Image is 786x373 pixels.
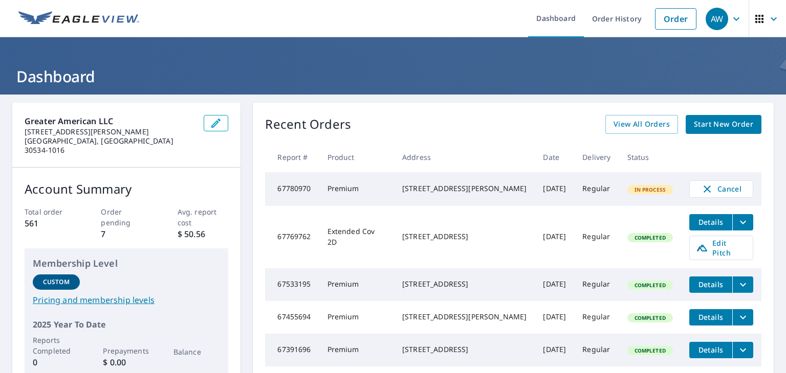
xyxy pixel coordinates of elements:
button: filesDropdownBtn-67455694 [732,309,753,325]
button: detailsBtn-67455694 [689,309,732,325]
span: Start New Order [694,118,753,131]
div: [STREET_ADDRESS] [402,344,527,355]
th: Product [319,142,394,172]
p: Greater American LLC [25,115,195,127]
td: 67455694 [265,301,319,334]
td: [DATE] [535,334,574,366]
a: Start New Order [686,115,761,134]
p: $ 0.00 [103,356,150,368]
p: 2025 Year To Date [33,318,220,331]
td: 67780970 [265,172,319,206]
td: Regular [574,206,619,268]
a: Order [655,8,696,30]
p: Avg. report cost [178,206,229,228]
p: Membership Level [33,257,220,270]
a: View All Orders [605,115,678,134]
span: Completed [628,234,672,241]
span: Details [695,217,726,227]
span: Edit Pitch [696,238,747,258]
img: EV Logo [18,11,139,27]
td: 67533195 [265,268,319,301]
p: 7 [101,228,152,240]
a: Edit Pitch [689,236,753,260]
span: Cancel [700,183,743,195]
p: [STREET_ADDRESS][PERSON_NAME] [25,127,195,136]
span: View All Orders [614,118,670,131]
td: Premium [319,268,394,301]
td: Regular [574,172,619,206]
div: [STREET_ADDRESS][PERSON_NAME] [402,312,527,322]
span: Details [695,312,726,322]
div: [STREET_ADDRESS] [402,279,527,289]
p: Custom [43,277,70,287]
button: Cancel [689,180,753,198]
button: filesDropdownBtn-67533195 [732,276,753,293]
span: Completed [628,314,672,321]
button: filesDropdownBtn-67769762 [732,214,753,230]
td: Premium [319,301,394,334]
p: Balance [173,346,221,357]
td: Premium [319,172,394,206]
td: 67769762 [265,206,319,268]
span: Details [695,345,726,355]
td: [DATE] [535,172,574,206]
p: Total order [25,206,76,217]
button: detailsBtn-67391696 [689,342,732,358]
p: $ 50.56 [178,228,229,240]
a: Pricing and membership levels [33,294,220,306]
th: Date [535,142,574,172]
h1: Dashboard [12,66,774,87]
td: Extended Cov 2D [319,206,394,268]
p: Account Summary [25,180,228,198]
div: [STREET_ADDRESS] [402,231,527,242]
div: AW [706,8,728,30]
td: [DATE] [535,268,574,301]
span: In Process [628,186,672,193]
p: [GEOGRAPHIC_DATA], [GEOGRAPHIC_DATA] 30534-1016 [25,136,195,155]
p: Prepayments [103,345,150,356]
button: detailsBtn-67533195 [689,276,732,293]
td: Regular [574,268,619,301]
td: Premium [319,334,394,366]
td: Regular [574,334,619,366]
p: 0 [33,356,80,368]
span: Completed [628,282,672,289]
button: detailsBtn-67769762 [689,214,732,230]
th: Delivery [574,142,619,172]
span: Completed [628,347,672,354]
p: 561 [25,217,76,229]
p: Order pending [101,206,152,228]
p: Reports Completed [33,335,80,356]
button: filesDropdownBtn-67391696 [732,342,753,358]
td: [DATE] [535,301,574,334]
td: 67391696 [265,334,319,366]
td: Regular [574,301,619,334]
th: Status [619,142,682,172]
th: Report # [265,142,319,172]
th: Address [394,142,535,172]
p: Recent Orders [265,115,351,134]
div: [STREET_ADDRESS][PERSON_NAME] [402,183,527,194]
td: [DATE] [535,206,574,268]
span: Details [695,279,726,289]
